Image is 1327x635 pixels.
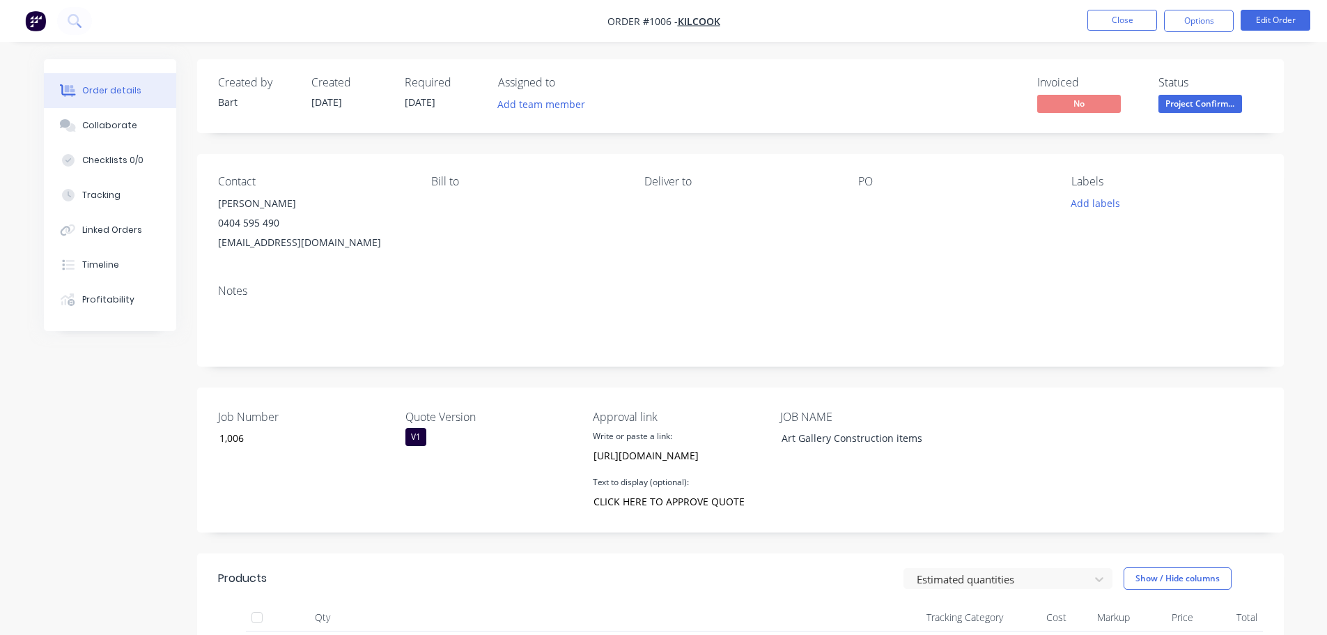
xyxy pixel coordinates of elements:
div: Tracking Category [852,604,1009,632]
div: Bill to [431,175,622,188]
button: Order details [44,73,176,108]
div: Markup [1072,604,1135,632]
div: Notes [218,284,1263,298]
div: Qty [281,604,364,632]
div: Invoiced [1037,76,1142,89]
div: Assigned to [498,76,637,89]
div: Cost [1009,604,1072,632]
div: Checklists 0/0 [82,154,143,167]
div: [PERSON_NAME]0404 595 490[EMAIL_ADDRESS][DOMAIN_NAME] [218,194,409,252]
div: Products [218,570,267,587]
div: V1 [405,428,426,446]
label: Quote Version [405,408,580,425]
label: Text to display (optional): [593,476,689,489]
div: Linked Orders [82,224,142,236]
div: Status [1158,76,1263,89]
a: Kilcook [678,15,720,28]
div: [PERSON_NAME] [218,194,409,213]
button: Linked Orders [44,213,176,247]
div: Price [1135,604,1199,632]
button: Edit Order [1241,10,1310,31]
span: [DATE] [405,95,435,109]
div: Tracking [82,189,121,201]
input: https://www.example.com [586,445,752,466]
div: Order details [82,84,141,97]
button: Tracking [44,178,176,213]
button: Add labels [1064,194,1128,213]
div: Bart [218,95,295,109]
span: Order #1006 - [607,15,678,28]
span: No [1037,95,1121,112]
button: Profitability [44,282,176,317]
div: Required [405,76,481,89]
div: Contact [218,175,409,188]
img: Factory [25,10,46,31]
div: Art Gallery Construction items [770,428,945,448]
button: Timeline [44,247,176,282]
div: Total [1199,604,1262,632]
button: Options [1164,10,1234,32]
button: Add team member [490,95,592,114]
label: Job Number [218,408,392,425]
div: PO [858,175,1049,188]
div: Deliver to [644,175,835,188]
button: Checklists 0/0 [44,143,176,178]
input: Enter number... [208,428,391,449]
div: Labels [1071,175,1262,188]
label: Write or paste a link: [593,430,672,443]
button: Add team member [498,95,593,114]
div: Created [311,76,388,89]
div: 0404 595 490 [218,213,409,233]
div: Collaborate [82,119,137,132]
label: Approval link [593,408,767,425]
button: Close [1087,10,1157,31]
button: Show / Hide columns [1124,567,1232,590]
button: Collaborate [44,108,176,143]
button: Project Confirm... [1158,95,1242,116]
div: Timeline [82,259,119,271]
span: Project Confirm... [1158,95,1242,112]
div: Profitability [82,293,134,306]
label: JOB NAME [780,408,954,425]
span: [DATE] [311,95,342,109]
input: Text [586,491,752,512]
div: Created by [218,76,295,89]
div: [EMAIL_ADDRESS][DOMAIN_NAME] [218,233,409,252]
